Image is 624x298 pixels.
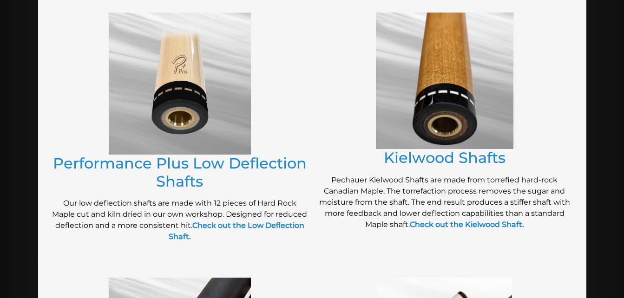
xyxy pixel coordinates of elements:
a: Check out the Kielwood Shaft. [410,220,524,229]
a: Kielwood Shafts [384,149,506,167]
a: Check out the Low Deflection Shaft. [169,221,304,241]
p: Pechauer Kielwood Shafts are made from torrefied hard-rock Canadian Maple. The torrefaction proce... [317,175,572,230]
a: Performance Plus Low Deflection Shafts [53,154,307,190]
p: Our low deflection shafts are made with 12 pieces of Hard Rock Maple cut and kiln dried in our ow... [52,198,308,242]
